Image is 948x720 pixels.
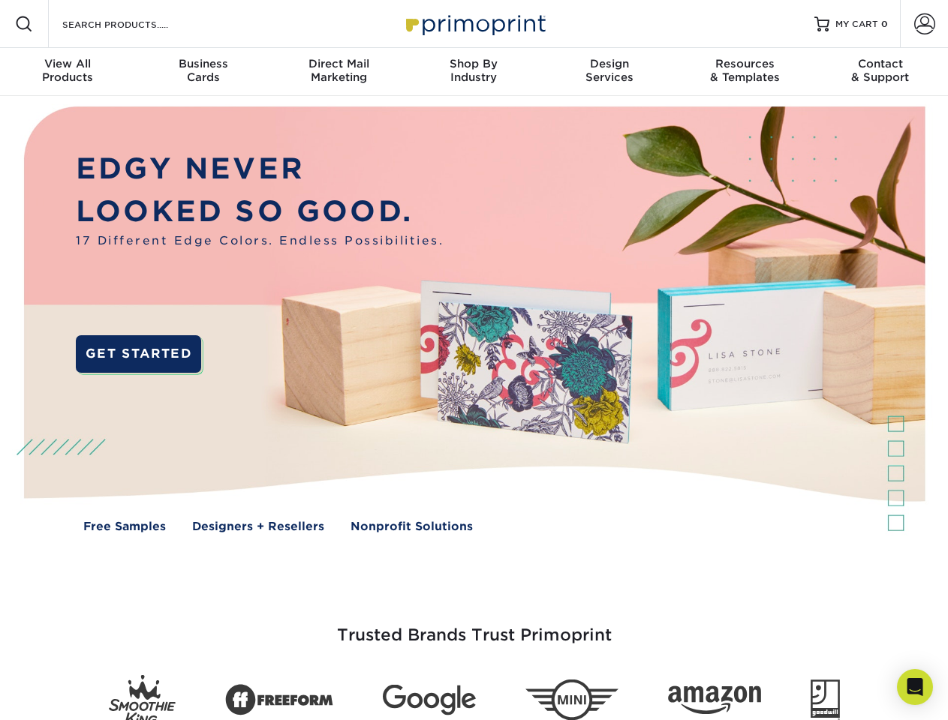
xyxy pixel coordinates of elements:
span: Design [542,57,677,70]
span: Contact [813,57,948,70]
span: MY CART [835,18,878,31]
a: Nonprofit Solutions [351,518,473,535]
a: DesignServices [542,48,677,96]
div: Marketing [271,57,406,84]
div: Cards [135,57,270,84]
img: Primoprint [399,7,549,40]
iframe: Google Customer Reviews [4,674,128,715]
h3: Trusted Brands Trust Primoprint [35,589,913,663]
span: Direct Mail [271,57,406,70]
a: Designers + Resellers [192,518,324,535]
span: 17 Different Edge Colors. Endless Possibilities. [76,232,444,250]
img: Goodwill [811,679,840,720]
div: Industry [406,57,541,84]
div: Services [542,57,677,84]
p: EDGY NEVER [76,148,444,190]
img: Amazon [668,686,761,715]
div: & Support [813,57,948,84]
a: Shop ByIndustry [406,48,541,96]
span: Business [135,57,270,70]
p: LOOKED SO GOOD. [76,190,444,233]
a: Direct MailMarketing [271,48,406,96]
a: Contact& Support [813,48,948,96]
a: BusinessCards [135,48,270,96]
a: GET STARTED [76,335,201,373]
span: 0 [881,19,888,29]
img: Google [383,685,476,715]
a: Free Samples [83,518,166,535]
a: Resources& Templates [677,48,812,96]
span: Resources [677,57,812,70]
div: & Templates [677,57,812,84]
div: Open Intercom Messenger [897,669,933,705]
span: Shop By [406,57,541,70]
input: SEARCH PRODUCTS..... [61,15,207,33]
